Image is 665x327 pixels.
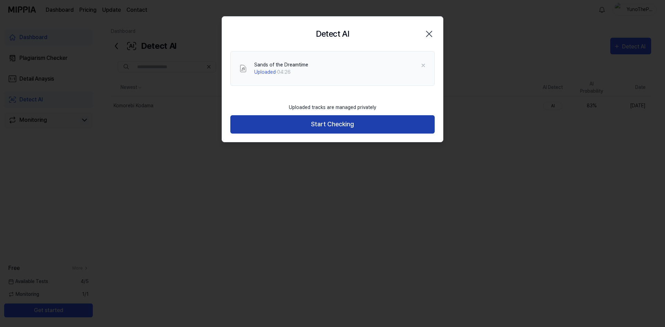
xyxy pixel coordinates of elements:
[230,115,435,134] button: Start Checking
[285,100,380,115] div: Uploaded tracks are managed privately
[239,64,247,73] img: File Select
[254,61,308,69] div: Sands of the Dreamtime
[316,28,349,40] h2: Detect AI
[254,69,308,76] div: · 04:26
[254,69,276,75] span: Uploaded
